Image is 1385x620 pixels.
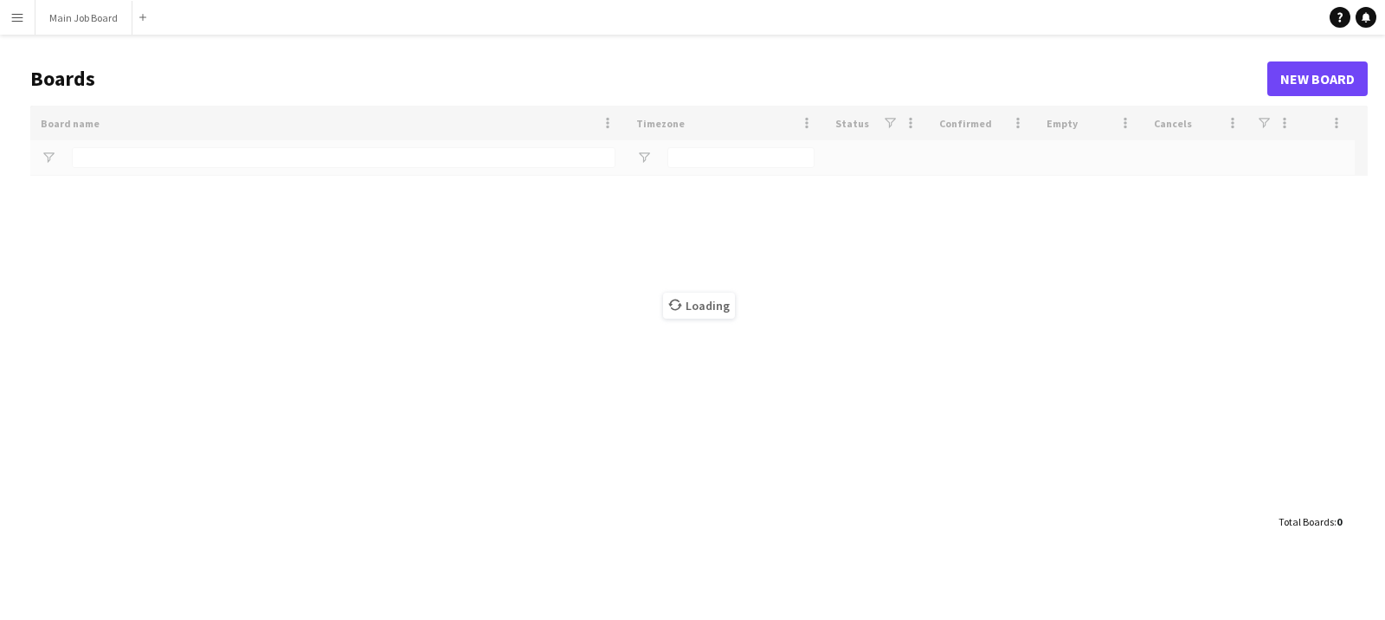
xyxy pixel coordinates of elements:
span: 0 [1337,515,1342,528]
div: : [1279,505,1342,539]
h1: Boards [30,66,1267,92]
button: Main Job Board [35,1,132,35]
span: Total Boards [1279,515,1334,528]
span: Loading [663,293,735,319]
a: New Board [1267,61,1368,96]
